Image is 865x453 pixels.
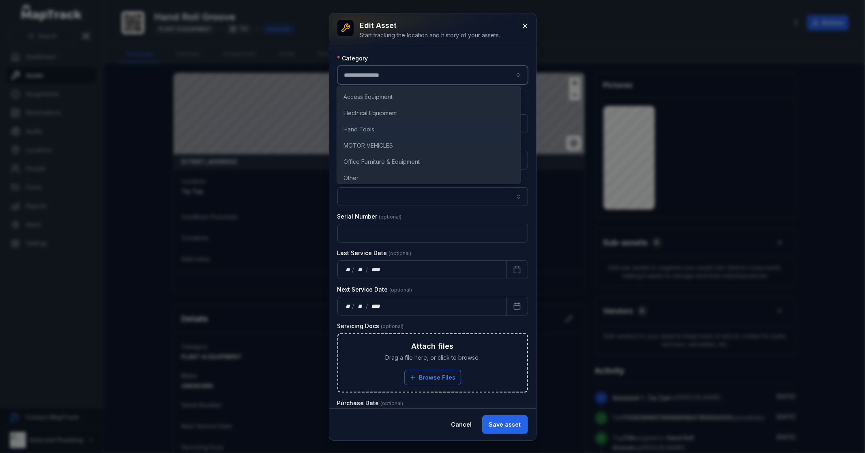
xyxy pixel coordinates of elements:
div: year, [369,302,384,310]
div: year, [369,266,384,274]
label: Category [337,54,368,62]
button: Calendar [506,297,528,316]
input: asset-edit:cf[68832b05-6ea9-43b4-abb7-d68a6a59beaf]-label [337,187,528,206]
button: Cancel [444,415,479,434]
label: Last Service Date [337,249,412,257]
label: Purchase Date [337,399,404,407]
span: Access Equipment [343,93,393,101]
label: Next Service Date [337,286,412,294]
button: Calendar [506,260,528,279]
div: / [366,266,369,274]
span: Office Furniture & Equipment [343,158,420,166]
label: Serial Number [337,213,402,221]
span: Electrical Equipment [343,109,397,117]
h3: Attach files [412,341,454,352]
div: day, [344,266,352,274]
button: Save asset [482,415,528,434]
div: / [352,266,355,274]
div: month, [355,266,366,274]
div: / [352,302,355,310]
span: Other [343,174,358,182]
div: / [366,302,369,310]
span: MOTOR VEHICLES [343,142,393,150]
div: Start tracking the location and history of your assets. [360,31,500,39]
h3: Edit asset [360,20,500,31]
span: Drag a file here, or click to browse. [385,354,480,362]
span: Hand Tools [343,125,374,133]
label: Servicing Docs [337,322,404,330]
div: day, [344,302,352,310]
div: month, [355,302,366,310]
button: Browse Files [404,370,461,385]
